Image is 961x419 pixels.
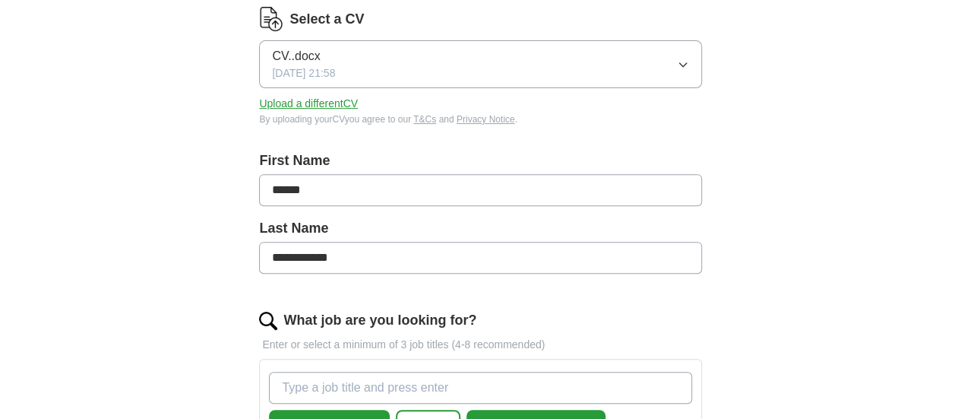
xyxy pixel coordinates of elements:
[413,114,436,125] a: T&Cs
[259,337,701,353] p: Enter or select a minimum of 3 job titles (4-8 recommended)
[259,218,701,239] label: Last Name
[283,310,476,331] label: What job are you looking for?
[259,113,701,126] div: By uploading your CV you agree to our and .
[457,114,515,125] a: Privacy Notice
[259,151,701,171] label: First Name
[289,9,364,30] label: Select a CV
[269,372,691,404] input: Type a job title and press enter
[272,65,335,81] span: [DATE] 21:58
[259,96,358,112] button: Upload a differentCV
[259,40,701,88] button: CV..docx[DATE] 21:58
[272,47,320,65] span: CV..docx
[259,7,283,31] img: CV Icon
[259,312,277,330] img: search.png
